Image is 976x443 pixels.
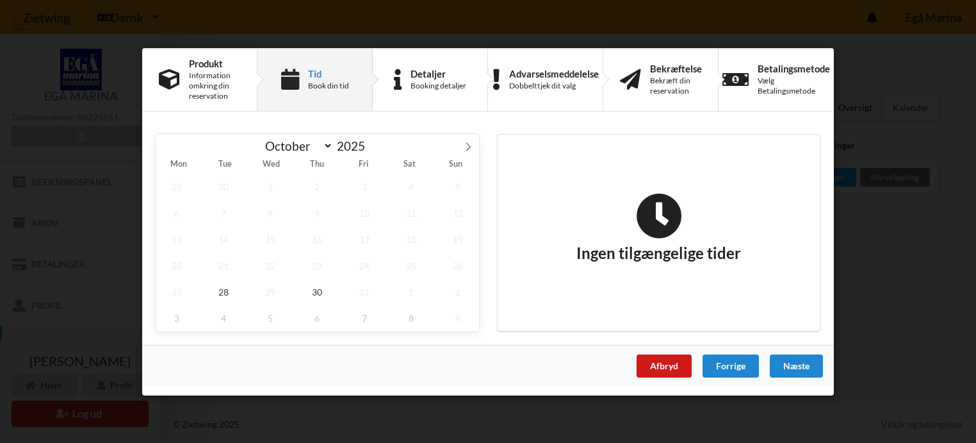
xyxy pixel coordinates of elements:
[202,173,245,199] span: September 30, 2025
[189,71,240,101] div: Information omkring din reservation
[437,278,479,305] span: November 2, 2025
[411,81,466,91] div: Booking detaljer
[297,173,339,199] span: October 2, 2025
[437,252,479,278] span: October 26, 2025
[189,58,240,68] div: Produkt
[156,305,198,331] span: November 3, 2025
[437,305,479,331] span: November 9, 2025
[390,278,432,305] span: November 1, 2025
[297,226,339,252] span: October 16, 2025
[308,81,349,91] div: Book din tid
[390,173,432,199] span: October 4, 2025
[437,226,479,252] span: October 19, 2025
[343,305,386,331] span: November 7, 2025
[202,160,248,169] span: Tue
[637,354,692,377] div: Afbryd
[433,160,479,169] span: Sun
[437,173,479,199] span: October 5, 2025
[249,199,291,226] span: October 8, 2025
[202,226,245,252] span: October 14, 2025
[259,138,334,154] select: Month
[758,76,830,96] div: Vælg Betalingsmetode
[249,252,291,278] span: October 22, 2025
[509,68,599,78] div: Advarselsmeddelelse
[202,199,245,226] span: October 7, 2025
[576,192,741,263] h2: Ingen tilgængelige tider
[770,354,823,377] div: Næste
[202,305,245,331] span: November 4, 2025
[297,305,339,331] span: November 6, 2025
[343,252,386,278] span: October 24, 2025
[703,354,759,377] div: Forrige
[341,160,387,169] span: Fri
[249,305,291,331] span: November 5, 2025
[249,173,291,199] span: October 1, 2025
[202,252,245,278] span: October 21, 2025
[387,160,433,169] span: Sat
[390,305,432,331] span: November 8, 2025
[343,199,386,226] span: October 10, 2025
[297,199,339,226] span: October 9, 2025
[297,278,339,305] span: October 30, 2025
[390,226,432,252] span: October 18, 2025
[156,226,198,252] span: October 13, 2025
[202,278,245,305] span: October 28, 2025
[343,278,386,305] span: October 31, 2025
[758,63,830,73] div: Betalingsmetode
[297,252,339,278] span: October 23, 2025
[156,252,198,278] span: October 20, 2025
[156,199,198,226] span: October 6, 2025
[509,81,599,91] div: Dobbelttjek dit valg
[308,68,349,78] div: Tid
[390,252,432,278] span: October 25, 2025
[294,160,340,169] span: Thu
[343,226,386,252] span: October 17, 2025
[333,138,375,153] input: Year
[390,199,432,226] span: October 11, 2025
[249,278,291,305] span: October 29, 2025
[437,199,479,226] span: October 12, 2025
[156,278,198,305] span: October 27, 2025
[650,76,702,96] div: Bekræft din reservation
[411,68,466,78] div: Detaljer
[156,173,198,199] span: September 29, 2025
[156,160,202,169] span: Mon
[650,63,702,73] div: Bekræftelse
[249,226,291,252] span: October 15, 2025
[248,160,294,169] span: Wed
[343,173,386,199] span: October 3, 2025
